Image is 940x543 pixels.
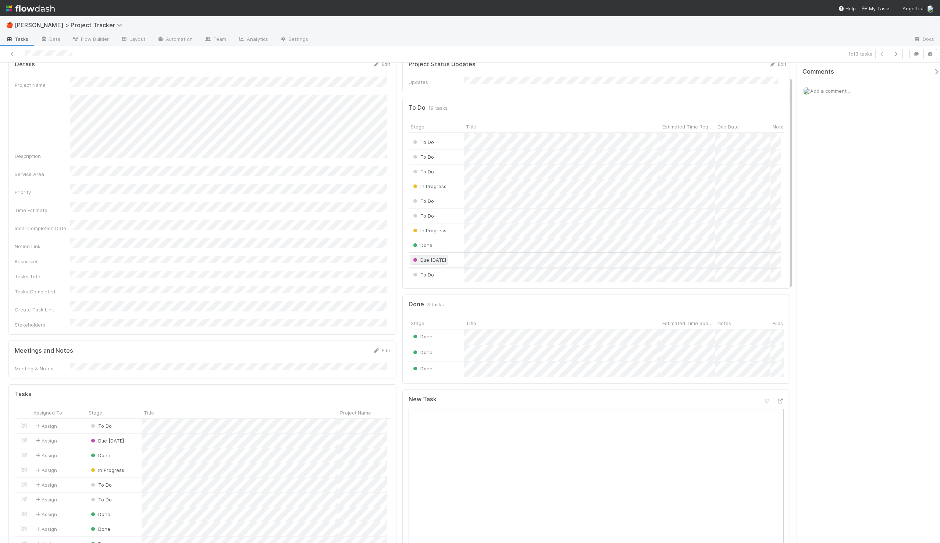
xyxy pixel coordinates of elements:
[6,22,13,28] span: 🍎
[412,349,432,355] span: Done
[15,170,70,178] div: Service Area
[89,467,124,473] span: In Progress
[144,409,154,416] span: Title
[412,349,432,356] div: Done
[15,188,70,196] div: Priority
[15,391,32,398] h5: Tasks
[15,152,70,160] div: Description
[412,183,446,190] div: In Progress
[15,365,70,372] div: Meeting & Notes
[89,437,124,444] div: Due [DATE]
[232,34,274,46] a: Analytics
[412,139,434,145] span: To Do
[412,271,434,278] div: To Do
[34,525,57,533] span: Assign
[718,320,731,327] span: Notes
[89,438,124,444] span: Due [DATE]
[373,61,390,67] a: Edit
[89,511,110,517] span: Done
[34,452,57,459] span: Assign
[409,396,437,403] h5: New Task
[373,348,390,353] a: Edit
[274,34,314,46] a: Settings
[412,212,434,219] div: To Do
[412,333,432,340] div: Done
[803,87,810,95] img: avatar_8e0a024e-b700-4f9f-aecf-6f1e79dccd3c.png
[412,183,446,189] span: In Progress
[89,497,112,503] span: To Do
[89,452,110,459] div: Done
[718,123,739,130] span: Due Date
[89,496,112,503] div: To Do
[340,409,371,416] span: Project Name
[412,168,434,175] div: To Do
[411,123,424,130] span: Stage
[810,88,850,94] span: Add a comment...
[35,34,66,46] a: Data
[89,466,124,474] div: In Progress
[412,334,432,339] span: Done
[412,197,434,205] div: To Do
[412,213,434,219] span: To Do
[466,320,476,327] span: Title
[34,422,57,430] span: Assign
[15,321,70,328] div: Stakeholders
[15,347,73,355] h5: Meetings and Notes
[862,6,891,11] span: My Tasks
[89,452,110,458] span: Done
[902,6,924,11] span: AngelList
[412,154,434,160] span: To Do
[428,104,448,112] span: 19 tasks
[927,5,934,13] img: avatar_8e0a024e-b700-4f9f-aecf-6f1e79dccd3c.png
[411,320,424,327] span: Stage
[412,366,432,371] span: Done
[15,225,70,232] div: Ideal Completion Date
[89,422,112,430] div: To Do
[769,61,786,67] a: Edit
[412,365,432,372] div: Done
[802,68,834,75] span: Comments
[412,272,434,278] span: To Do
[34,496,57,503] span: Assign
[409,61,476,68] h5: Project Status Updates
[34,481,57,489] span: Assign
[15,258,70,265] div: Resources
[409,104,426,112] h5: To Do
[89,481,112,489] div: To Do
[862,5,891,12] a: My Tasks
[412,256,446,264] div: Due [DATE]
[412,227,446,234] div: In Progress
[66,34,115,46] a: Flow Builder
[466,123,476,130] span: Title
[412,257,446,263] span: Due [DATE]
[34,466,57,474] span: Assign
[412,153,434,161] div: To Do
[34,511,57,518] span: Assign
[89,526,110,532] span: Done
[773,123,786,130] span: Notes
[412,228,446,233] span: In Progress
[409,301,424,308] h5: Done
[89,409,102,416] span: Stage
[15,61,35,68] h5: Details
[15,207,70,214] div: Time Estimate
[6,2,55,15] img: logo-inverted-e16ddd16eac7371096b0.svg
[89,511,110,518] div: Done
[412,242,432,248] span: Done
[412,138,434,146] div: To Do
[115,34,151,46] a: Layout
[15,81,70,89] div: Project Name
[15,243,70,250] div: Notion Link
[908,34,940,46] a: Docs
[34,437,57,444] span: Assign
[199,34,232,46] a: Team
[89,423,112,429] span: To Do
